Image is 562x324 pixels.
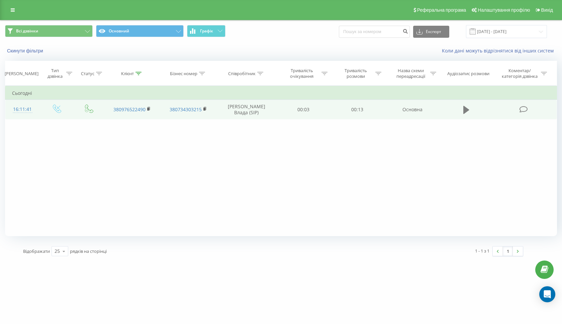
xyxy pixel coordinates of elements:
[170,71,197,76] div: Бізнес номер
[541,7,553,13] span: Вихід
[5,48,46,54] button: Скинути фільтри
[70,248,107,254] span: рядків на сторінці
[23,248,50,254] span: Відображати
[277,100,331,119] td: 00:03
[417,7,466,13] span: Реферальна програма
[5,87,557,100] td: Сьогодні
[55,248,60,255] div: 25
[170,106,202,113] a: 380734303215
[187,25,225,37] button: Графік
[81,71,94,76] div: Статус
[539,286,555,302] div: Open Intercom Messenger
[200,29,213,33] span: Графік
[442,47,557,54] a: Коли дані можуть відрізнятися вiд інших систем
[284,68,320,79] div: Тривалість очікування
[5,25,93,37] button: Всі дзвінки
[384,100,440,119] td: Основна
[96,25,184,37] button: Основний
[478,7,530,13] span: Налаштування профілю
[503,247,513,256] a: 1
[45,68,65,79] div: Тип дзвінка
[475,248,489,254] div: 1 - 1 з 1
[500,68,539,79] div: Коментар/категорія дзвінка
[331,100,384,119] td: 00:13
[338,68,374,79] div: Тривалість розмови
[12,103,33,116] div: 16:11:41
[5,71,38,76] div: [PERSON_NAME]
[121,71,134,76] div: Клієнт
[393,68,429,79] div: Назва схеми переадресації
[447,71,489,76] div: Аудіозапис розмови
[339,26,410,38] input: Пошук за номером
[228,71,256,76] div: Співробітник
[413,26,449,38] button: Експорт
[216,100,277,119] td: [PERSON_NAME] Влада (SIP)
[16,28,38,34] span: Всі дзвінки
[113,106,146,113] a: 380976522490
